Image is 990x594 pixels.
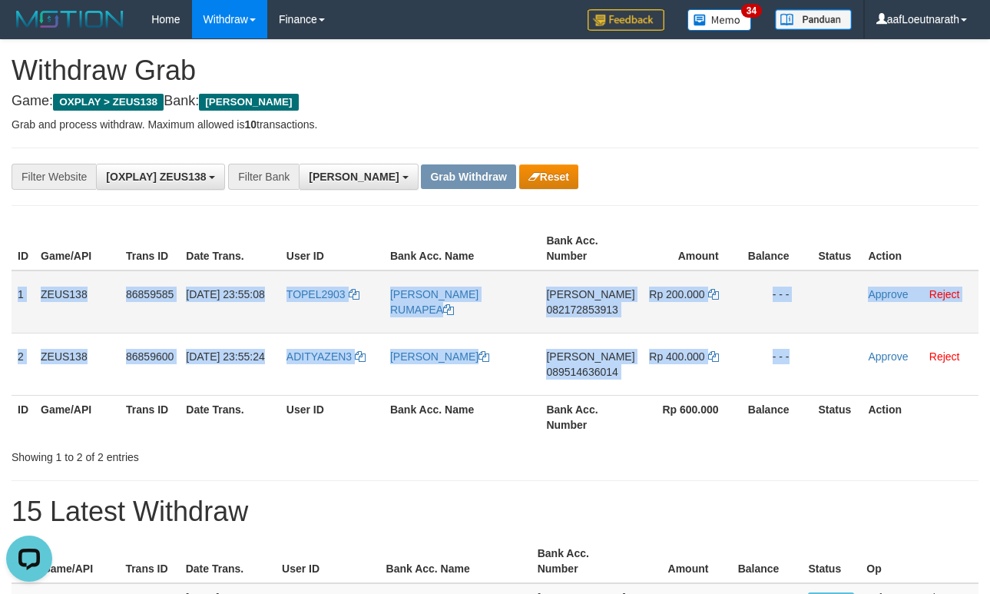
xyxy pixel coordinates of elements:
a: [PERSON_NAME] [390,350,489,363]
td: - - - [742,270,813,334]
a: TOPEL2903 [286,288,359,300]
th: Game/API [35,395,120,439]
div: Filter Bank [228,164,299,190]
img: panduan.png [775,9,852,30]
th: Bank Acc. Name [384,227,540,270]
th: User ID [280,227,384,270]
a: Approve [868,288,908,300]
th: Op [860,539,978,583]
span: [PERSON_NAME] [309,171,399,183]
a: [PERSON_NAME] RUMAPEA [390,288,478,316]
span: 86859585 [126,288,174,300]
span: Rp 400.000 [649,350,704,363]
th: Balance [742,227,813,270]
td: ZEUS138 [35,270,120,334]
p: Grab and process withdraw. Maximum allowed is transactions. [12,117,978,132]
a: Copy 200000 to clipboard [708,288,719,300]
th: User ID [280,395,384,439]
h1: Withdraw Grab [12,55,978,86]
a: Approve [868,350,908,363]
td: 1 [12,270,35,334]
th: Date Trans. [180,539,276,583]
img: Feedback.jpg [588,9,664,31]
th: Trans ID [119,539,179,583]
a: Reject [929,288,960,300]
th: Bank Acc. Number [531,539,632,583]
span: Copy 089514636014 to clipboard [546,366,618,378]
th: ID [12,395,35,439]
th: Action [862,227,978,270]
button: [PERSON_NAME] [299,164,418,190]
a: Copy 400000 to clipboard [708,350,719,363]
th: Game/API [36,539,119,583]
th: Status [813,395,863,439]
span: ADITYAZEN3 [286,350,352,363]
button: Grab Withdraw [421,164,515,189]
th: Bank Acc. Name [380,539,531,583]
span: [PERSON_NAME] [546,350,634,363]
span: [OXPLAY] ZEUS138 [106,171,206,183]
button: [OXPLAY] ZEUS138 [96,164,225,190]
th: Status [802,539,860,583]
button: Open LiveChat chat widget [6,6,52,52]
th: Bank Acc. Number [540,395,641,439]
strong: 10 [244,118,257,131]
span: [DATE] 23:55:24 [186,350,264,363]
th: ID [12,227,35,270]
button: Reset [519,164,578,189]
span: Rp 200.000 [649,288,704,300]
td: - - - [742,333,813,395]
span: Copy 082172853913 to clipboard [546,304,618,316]
a: Reject [929,350,960,363]
h4: Game: Bank: [12,94,978,109]
th: Amount [641,227,742,270]
img: MOTION_logo.png [12,8,128,31]
img: Button%20Memo.svg [687,9,752,31]
span: OXPLAY > ZEUS138 [53,94,164,111]
th: Game/API [35,227,120,270]
h1: 15 Latest Withdraw [12,496,978,527]
span: 34 [741,4,762,18]
th: Balance [742,395,813,439]
th: Balance [731,539,802,583]
th: Bank Acc. Number [540,227,641,270]
span: 86859600 [126,350,174,363]
th: Rp 600.000 [641,395,742,439]
td: ZEUS138 [35,333,120,395]
span: [PERSON_NAME] [546,288,634,300]
span: [DATE] 23:55:08 [186,288,264,300]
td: 2 [12,333,35,395]
th: Trans ID [120,227,180,270]
div: Filter Website [12,164,96,190]
th: Trans ID [120,395,180,439]
th: Bank Acc. Name [384,395,540,439]
th: Date Trans. [180,395,280,439]
a: ADITYAZEN3 [286,350,366,363]
th: User ID [276,539,380,583]
th: Amount [632,539,732,583]
div: Showing 1 to 2 of 2 entries [12,443,401,465]
th: Date Trans. [180,227,280,270]
span: TOPEL2903 [286,288,346,300]
th: Status [813,227,863,270]
th: Action [862,395,978,439]
span: [PERSON_NAME] [199,94,298,111]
